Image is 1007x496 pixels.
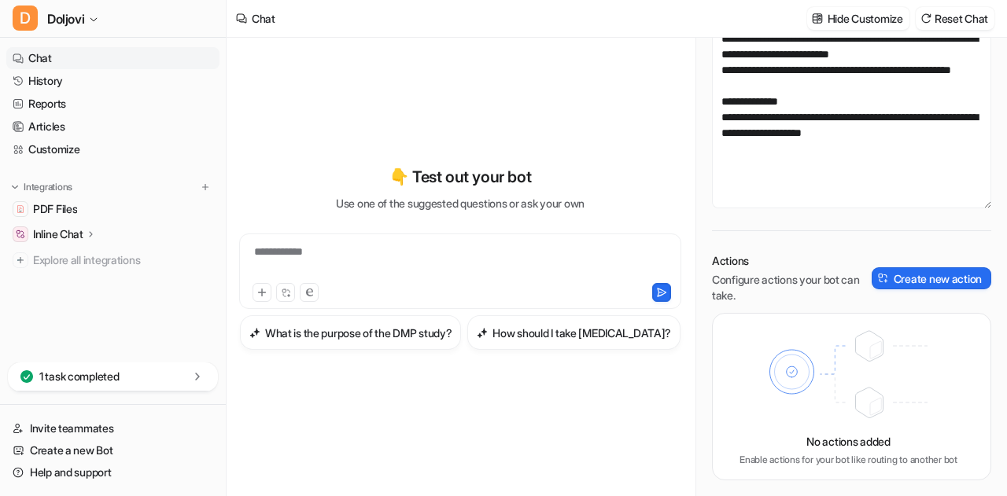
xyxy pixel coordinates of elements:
h3: How should I take [MEDICAL_DATA]? [492,325,671,341]
button: Reset Chat [916,7,994,30]
a: History [6,70,219,92]
a: Explore all integrations [6,249,219,271]
p: Configure actions your bot can take. [712,272,872,303]
div: Chat [252,10,275,27]
p: 1 task completed [39,369,120,384]
img: menu_add.svg [200,182,211,193]
p: Use one of the suggested questions or ask your own [336,195,585,211]
img: Inline Chat [16,230,25,239]
img: reset [920,13,931,24]
img: How should I take DOJOLVI? [477,327,488,339]
a: Invite teammates [6,417,219,439]
span: Explore all integrations [33,248,213,273]
p: 👇 Test out your bot [389,165,531,189]
button: What is the purpose of the DMP study?What is the purpose of the DMP study? [240,315,462,350]
a: Customize [6,138,219,160]
img: expand menu [9,182,20,193]
p: Actions [712,253,872,269]
a: Chat [6,47,219,69]
span: D [13,6,38,31]
a: PDF FilesPDF Files [6,198,219,220]
img: customize [812,13,823,24]
span: Doljovi [47,8,84,30]
a: Articles [6,116,219,138]
p: Hide Customize [828,10,903,27]
a: Reports [6,93,219,115]
h3: What is the purpose of the DMP study? [265,325,452,341]
button: How should I take DOJOLVI?How should I take [MEDICAL_DATA]? [467,315,681,350]
a: Help and support [6,461,219,483]
p: Integrations [24,181,72,193]
p: Enable actions for your bot like routing to another bot [740,453,957,467]
img: PDF Files [16,204,25,214]
button: Hide Customize [807,7,909,30]
a: Create a new Bot [6,439,219,461]
img: explore all integrations [13,252,28,268]
p: Inline Chat [33,226,83,242]
button: Create new action [872,267,991,289]
p: No actions added [806,433,891,450]
button: Integrations [6,179,77,195]
img: create-action-icon.svg [878,273,889,284]
img: What is the purpose of the DMP study? [249,327,260,339]
span: PDF Files [33,201,77,217]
